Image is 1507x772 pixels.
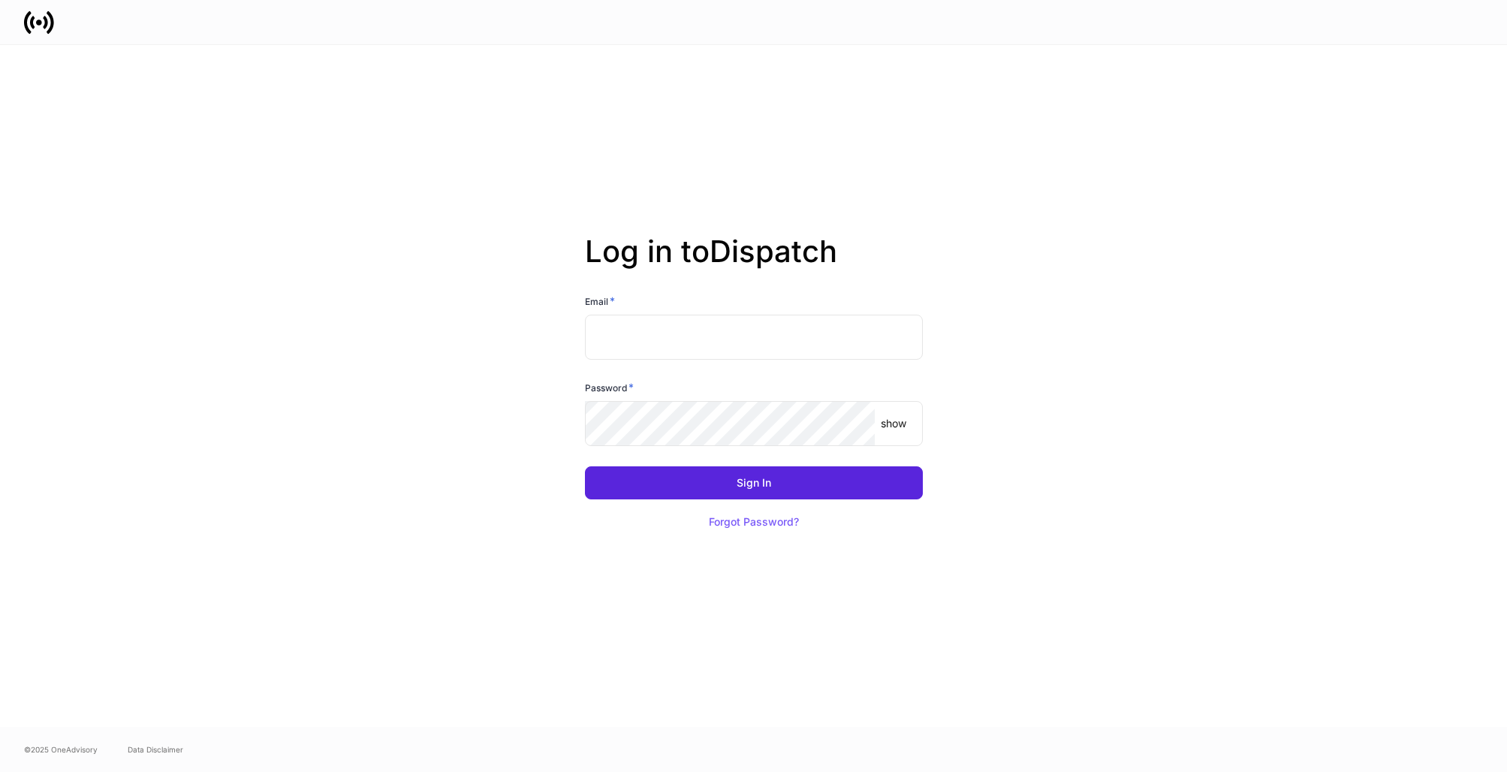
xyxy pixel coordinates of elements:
div: Forgot Password? [709,517,799,527]
h6: Password [585,380,634,395]
p: show [881,416,906,431]
div: Sign In [737,478,771,488]
span: © 2025 OneAdvisory [24,743,98,755]
h6: Email [585,294,615,309]
button: Forgot Password? [690,505,818,538]
h2: Log in to Dispatch [585,234,923,294]
a: Data Disclaimer [128,743,183,755]
button: Sign In [585,466,923,499]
